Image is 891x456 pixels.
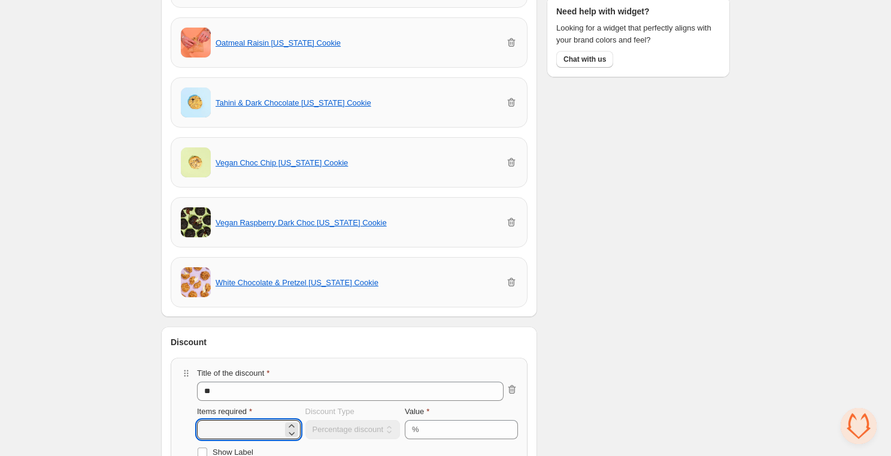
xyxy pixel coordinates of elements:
button: Vegan Choc Chip [US_STATE] Cookie [216,158,348,167]
img: Vegan Choc Chip New York Cookie [181,147,211,177]
button: Chat with us [556,51,613,68]
img: Oatmeal Raisin New York Cookie [181,28,211,58]
label: Value [405,406,429,418]
h3: Need help with widget? [556,5,650,17]
span: Chat with us [563,55,606,64]
button: Vegan Raspberry Dark Choc [US_STATE] Cookie [216,218,387,227]
button: Tahini & Dark Chocolate [US_STATE] Cookie [216,98,371,107]
div: Open chat [841,408,877,444]
label: Discount Type [305,406,354,418]
img: Vegan Raspberry Dark Choc New York Cookie [181,207,211,237]
label: Title of the discount [197,367,269,379]
img: White Chocolate & Pretzel New York Cookie [181,267,211,297]
button: White Chocolate & Pretzel [US_STATE] Cookie [216,278,378,287]
button: Oatmeal Raisin [US_STATE] Cookie [216,38,341,47]
label: Items required [197,406,252,418]
div: % [412,424,419,436]
span: Looking for a widget that perfectly aligns with your brand colors and feel? [556,22,720,46]
img: Tahini & Dark Chocolate New York Cookie [181,87,211,117]
h3: Discount [171,336,207,348]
